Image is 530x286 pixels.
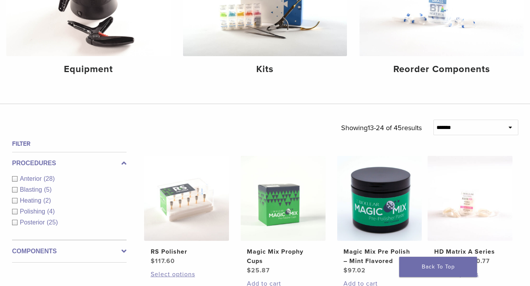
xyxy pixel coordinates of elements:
[144,156,229,266] a: RS PolisherRS Polisher $117.60
[247,267,270,274] bdi: 25.87
[43,197,51,204] span: (2)
[20,219,47,226] span: Posterior
[12,247,127,256] label: Components
[399,257,477,277] a: Back To Top
[151,270,223,279] a: Select options for “RS Polisher”
[44,175,55,182] span: (28)
[434,247,506,256] h2: HD Matrix A Series
[241,156,326,275] a: Magic Mix Prophy CupsMagic Mix Prophy Cups $25.87
[151,257,155,265] span: $
[428,156,512,266] a: HD Matrix A SeriesHD Matrix A Series
[343,267,366,274] bdi: 97.02
[189,62,341,76] h4: Kits
[247,267,251,274] span: $
[151,257,175,265] bdi: 117.60
[337,156,422,275] a: Magic Mix Pre Polish - Mint FlavoredMagic Mix Pre Polish – Mint Flavored $97.02
[366,62,518,76] h4: Reorder Components
[337,156,422,241] img: Magic Mix Pre Polish - Mint Flavored
[428,156,512,241] img: HD Matrix A Series
[47,219,58,226] span: (25)
[241,156,326,241] img: Magic Mix Prophy Cups
[368,124,402,132] span: 13-24 of 45
[20,175,44,182] span: Anterior
[343,247,416,266] h2: Magic Mix Pre Polish – Mint Flavored
[20,186,44,193] span: Blasting
[12,139,127,148] h4: Filter
[341,120,422,136] p: Showing results
[44,186,52,193] span: (5)
[12,159,127,168] label: Procedures
[144,156,229,241] img: RS Polisher
[20,208,47,215] span: Polishing
[47,208,55,215] span: (4)
[465,257,490,265] bdi: 140.77
[343,267,348,274] span: $
[151,247,223,256] h2: RS Polisher
[12,62,164,76] h4: Equipment
[20,197,43,204] span: Heating
[247,247,319,266] h2: Magic Mix Prophy Cups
